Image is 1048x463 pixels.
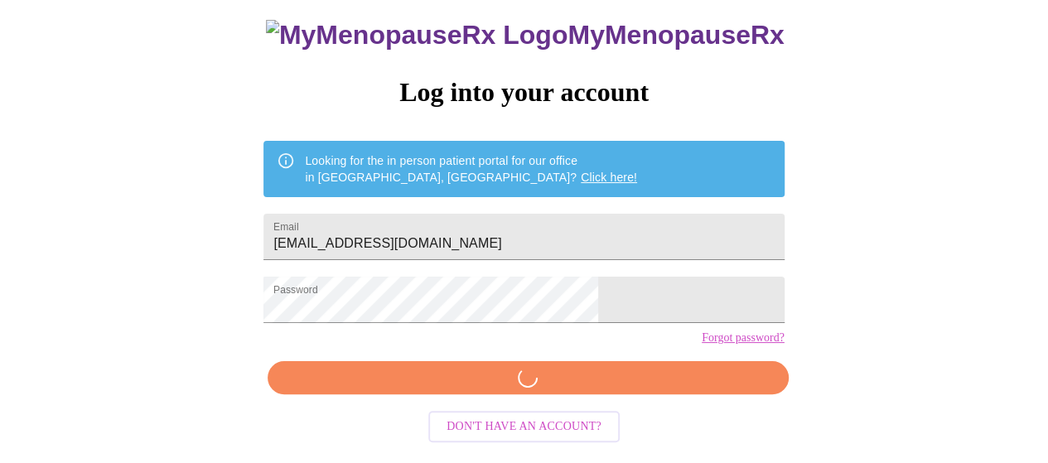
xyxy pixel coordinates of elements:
button: Don't have an account? [428,411,620,443]
h3: Log into your account [263,77,784,108]
a: Click here! [581,171,637,184]
a: Forgot password? [702,331,785,345]
span: Don't have an account? [447,417,601,437]
a: Don't have an account? [424,418,624,432]
h3: MyMenopauseRx [266,20,785,51]
img: MyMenopauseRx Logo [266,20,567,51]
div: Looking for the in person patient portal for our office in [GEOGRAPHIC_DATA], [GEOGRAPHIC_DATA]? [305,146,637,192]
